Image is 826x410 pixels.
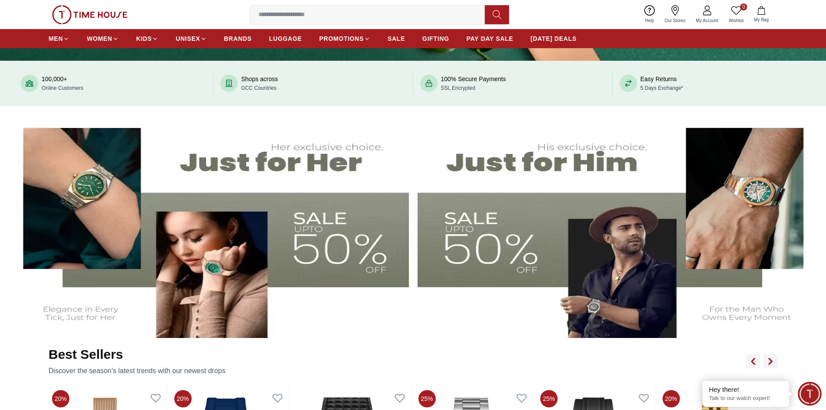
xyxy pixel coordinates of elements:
span: 25% [540,390,558,407]
div: Hey there! [709,385,783,394]
p: Talk to our watch expert! [709,395,783,402]
span: BRANDS [224,34,252,43]
a: Our Stores [659,3,691,26]
p: Discover the season’s latest trends with our newest drops [49,366,225,376]
span: KIDS [136,34,152,43]
span: MEN [49,34,63,43]
span: [DATE] DEALS [531,34,577,43]
a: KIDS [136,31,158,46]
a: UNISEX [176,31,206,46]
div: Chat Widget [798,382,822,406]
a: MEN [49,31,69,46]
a: PROMOTIONS [319,31,370,46]
a: PAY DAY SALE [467,31,513,46]
span: PROMOTIONS [319,34,364,43]
span: LUGGAGE [269,34,302,43]
img: ... [52,5,127,24]
span: 0 [740,3,747,10]
span: 5 Days Exchange* [640,85,683,91]
span: 25% [418,390,436,407]
a: GIFTING [422,31,449,46]
a: BRANDS [224,31,252,46]
div: Shops across [241,75,278,92]
a: [DATE] DEALS [531,31,577,46]
div: 100% Secure Payments [441,75,506,92]
img: Men's Watches Banner [418,115,819,338]
span: PAY DAY SALE [467,34,513,43]
div: Easy Returns [640,75,683,92]
a: Help [640,3,659,26]
a: LUGGAGE [269,31,302,46]
span: Wishlist [725,17,747,24]
button: My Bag [749,4,774,25]
span: Online Customers [42,85,83,91]
span: Our Stores [661,17,689,24]
span: GCC Countries [241,85,276,91]
span: SSL Encrypted [441,85,476,91]
h2: Best Sellers [49,347,225,362]
span: WOMEN [87,34,112,43]
span: SALE [388,34,405,43]
span: 20% [663,390,680,407]
span: 20% [174,390,192,407]
span: GIFTING [422,34,449,43]
div: 100,000+ [42,75,83,92]
span: UNISEX [176,34,200,43]
a: 0Wishlist [724,3,749,26]
img: Women's Watches Banner [7,115,409,338]
span: My Bag [751,16,772,23]
a: WOMEN [87,31,119,46]
a: SALE [388,31,405,46]
span: 20% [52,390,69,407]
span: Help [642,17,658,24]
span: My Account [692,17,722,24]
